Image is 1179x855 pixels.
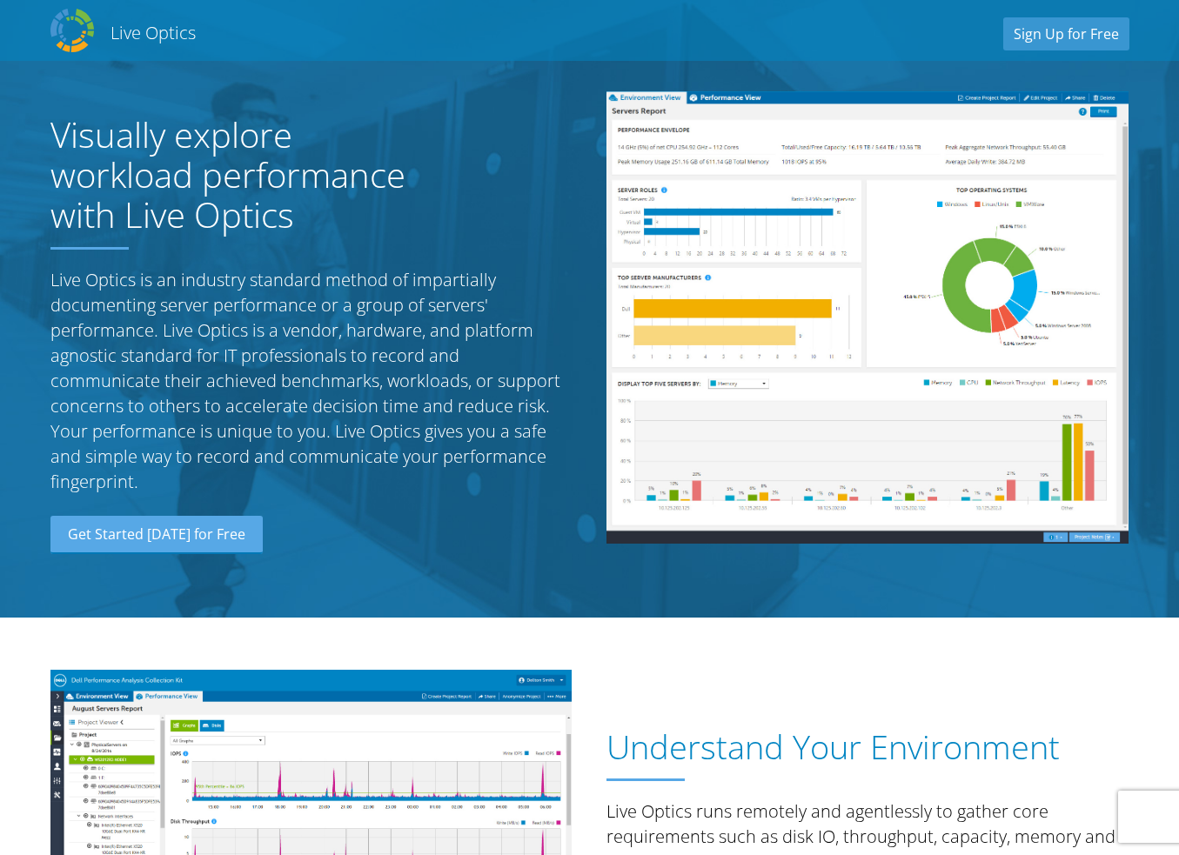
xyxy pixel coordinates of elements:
[1003,17,1129,50] a: Sign Up for Free
[50,516,263,554] a: Get Started [DATE] for Free
[50,9,94,52] img: Dell Dpack
[111,21,196,44] h2: Live Optics
[606,91,1129,544] img: Server Report
[50,115,442,235] h1: Visually explore workload performance with Live Optics
[606,728,1120,766] h1: Understand Your Environment
[50,267,573,494] p: Live Optics is an industry standard method of impartially documenting server performance or a gro...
